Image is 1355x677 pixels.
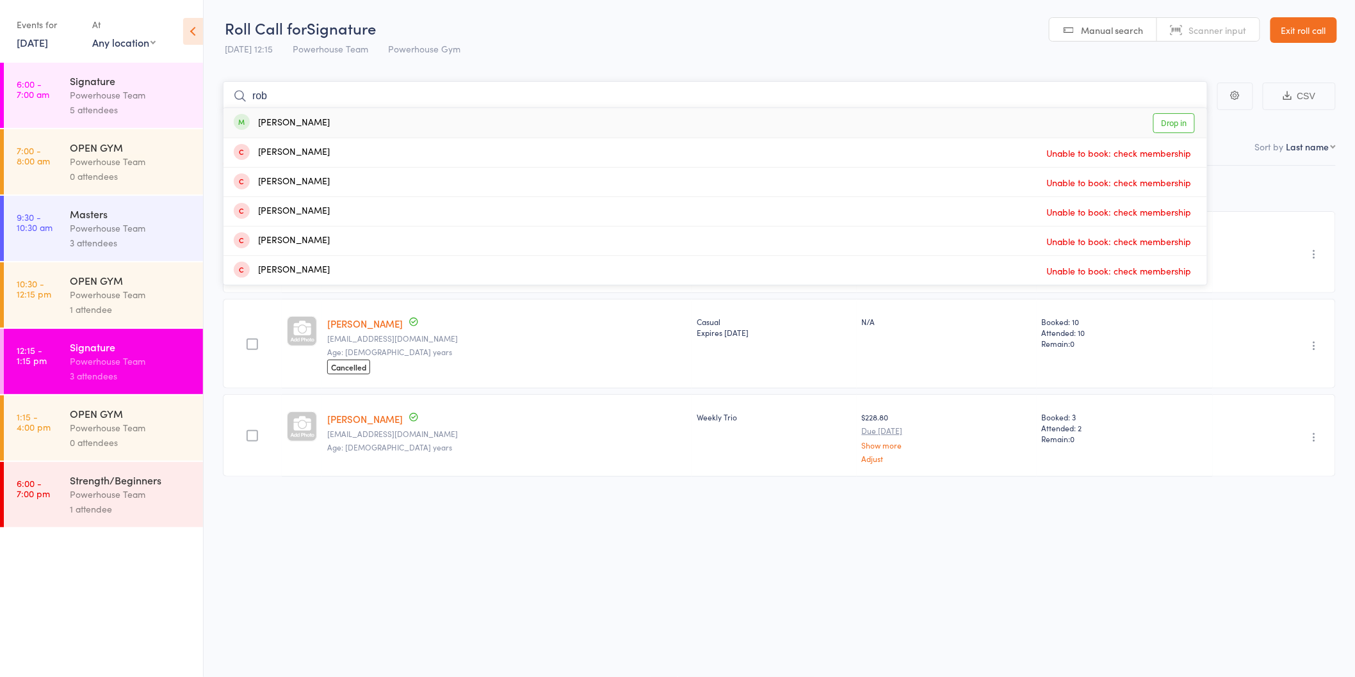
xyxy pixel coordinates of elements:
[1044,173,1195,192] span: Unable to book: check membership
[4,329,203,394] a: 12:15 -1:15 pmSignaturePowerhouse Team3 attendees
[327,442,452,452] span: Age: [DEMOGRAPHIC_DATA] years
[697,327,851,338] div: Expires [DATE]
[234,204,330,219] div: [PERSON_NAME]
[70,74,192,88] div: Signature
[4,262,203,328] a: 10:30 -12:15 pmOPEN GYMPowerhouse Team1 attendee
[223,81,1208,111] input: Search by name
[4,63,203,128] a: 6:00 -7:00 amSignaturePowerhouse Team5 attendees
[234,175,330,189] div: [PERSON_NAME]
[862,426,1032,435] small: Due [DATE]
[1042,422,1208,433] span: Attended: 2
[697,316,851,338] div: Casual
[1071,338,1075,349] span: 0
[17,35,48,49] a: [DATE]
[293,42,368,55] span: Powerhouse Team
[1286,140,1329,153] div: Last name
[70,287,192,302] div: Powerhouse Team
[70,369,192,383] div: 3 attendees
[92,35,156,49] div: Any location
[70,302,192,317] div: 1 attendee
[1082,24,1144,36] span: Manual search
[1263,83,1336,110] button: CSV
[70,207,192,221] div: Masters
[17,278,51,299] time: 10:30 - 12:15 pm
[17,411,51,432] time: 1:15 - 4:00 pm
[70,420,192,435] div: Powerhouse Team
[70,487,192,502] div: Powerhouse Team
[17,345,47,365] time: 12:15 - 1:15 pm
[4,462,203,527] a: 6:00 -7:00 pmStrength/BeginnersPowerhouse Team1 attendee
[697,411,851,422] div: Weekly Trio
[327,360,370,374] span: Cancelled
[327,317,403,330] a: [PERSON_NAME]
[1042,316,1208,327] span: Booked: 10
[70,273,192,287] div: OPEN GYM
[1255,140,1284,153] label: Sort by
[1042,411,1208,422] span: Booked: 3
[70,340,192,354] div: Signature
[307,17,376,38] span: Signature
[4,395,203,461] a: 1:15 -4:00 pmOPEN GYMPowerhouse Team0 attendees
[1071,433,1075,444] span: 0
[70,102,192,117] div: 5 attendees
[234,145,330,160] div: [PERSON_NAME]
[92,14,156,35] div: At
[17,79,49,99] time: 6:00 - 7:00 am
[4,129,203,195] a: 7:00 -8:00 amOPEN GYMPowerhouse Team0 attendees
[70,354,192,369] div: Powerhouse Team
[327,429,687,438] small: Pammy_overend@hotmail.com
[17,14,79,35] div: Events for
[1189,24,1247,36] span: Scanner input
[70,169,192,184] div: 0 attendees
[1044,202,1195,221] span: Unable to book: check membership
[70,406,192,420] div: OPEN GYM
[862,411,1032,462] div: $228.80
[17,145,50,166] time: 7:00 - 8:00 am
[1044,232,1195,251] span: Unable to book: check membership
[1270,17,1337,43] a: Exit roll call
[70,502,192,516] div: 1 attendee
[234,234,330,248] div: [PERSON_NAME]
[388,42,460,55] span: Powerhouse Gym
[1042,338,1208,349] span: Remain:
[225,17,307,38] span: Roll Call for
[327,346,452,357] span: Age: [DEMOGRAPHIC_DATA] years
[327,334,687,343] small: rhaling@hotmail.com
[70,235,192,250] div: 3 attendees
[862,454,1032,463] a: Adjust
[70,154,192,169] div: Powerhouse Team
[1044,143,1195,163] span: Unable to book: check membership
[1044,261,1195,280] span: Unable to book: check membership
[17,212,53,232] time: 9:30 - 10:30 am
[70,140,192,154] div: OPEN GYM
[327,412,403,426] a: [PERSON_NAME]
[234,263,330,278] div: [PERSON_NAME]
[862,316,1032,327] div: N/A
[862,441,1032,449] a: Show more
[234,116,330,131] div: [PERSON_NAME]
[4,196,203,261] a: 9:30 -10:30 amMastersPowerhouse Team3 attendees
[1042,433,1208,444] span: Remain:
[1153,113,1195,133] a: Drop in
[70,221,192,235] div: Powerhouse Team
[225,42,273,55] span: [DATE] 12:15
[70,88,192,102] div: Powerhouse Team
[17,478,50,498] time: 6:00 - 7:00 pm
[1042,327,1208,338] span: Attended: 10
[70,435,192,450] div: 0 attendees
[70,473,192,487] div: Strength/Beginners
